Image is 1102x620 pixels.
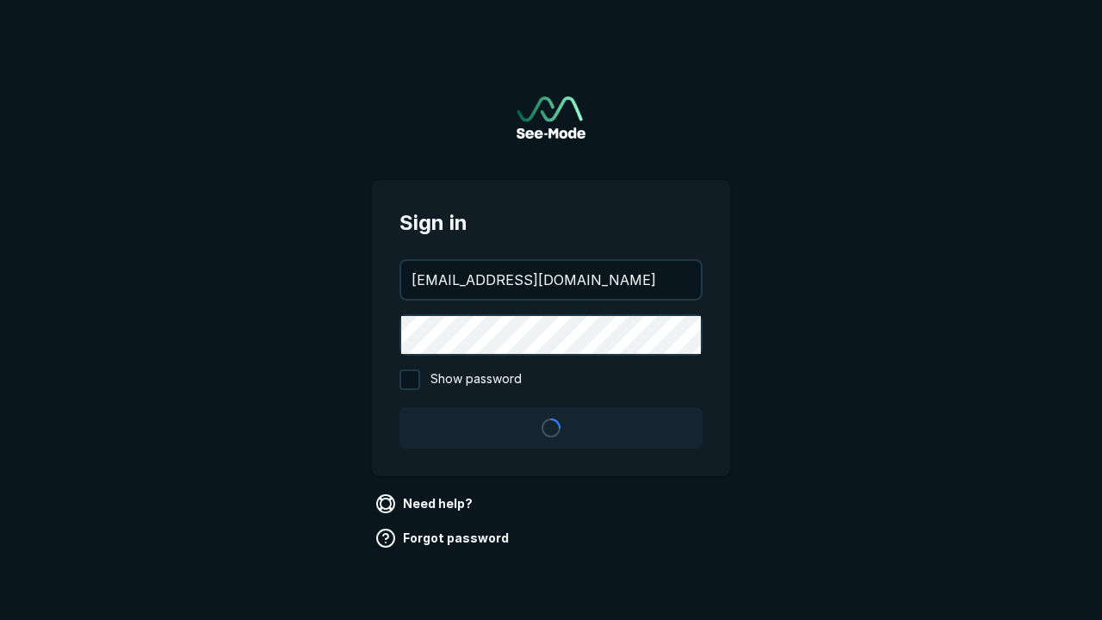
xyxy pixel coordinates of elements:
input: your@email.com [401,261,701,299]
a: Go to sign in [517,96,585,139]
a: Need help? [372,490,480,518]
a: Forgot password [372,524,516,552]
span: Show password [430,369,522,390]
img: See-Mode Logo [517,96,585,139]
span: Sign in [399,208,703,239]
